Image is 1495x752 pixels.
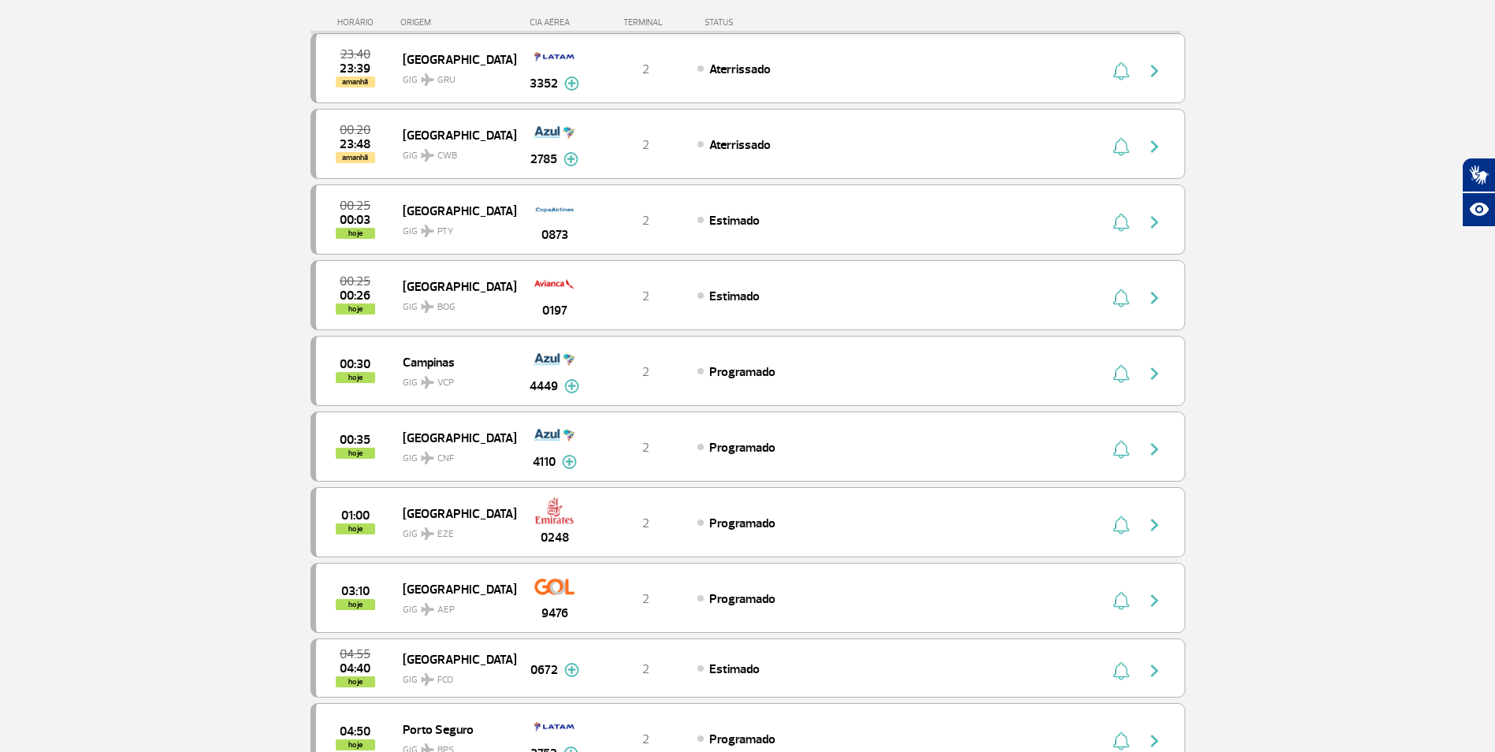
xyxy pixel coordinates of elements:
div: HORÁRIO [315,17,401,28]
img: sino-painel-voo.svg [1113,440,1129,459]
span: GIG [403,443,504,466]
img: sino-painel-voo.svg [1113,364,1129,383]
span: 2025-09-28 00:25:00 [340,200,370,211]
span: 0248 [541,528,569,547]
img: seta-direita-painel-voo.svg [1145,137,1164,156]
span: hoje [336,523,375,534]
img: destiny_airplane.svg [421,376,434,389]
span: [GEOGRAPHIC_DATA] [403,649,504,669]
span: [GEOGRAPHIC_DATA] [403,503,504,523]
span: CNF [437,452,454,466]
img: destiny_airplane.svg [421,527,434,540]
img: sino-painel-voo.svg [1113,61,1129,80]
span: hoje [336,228,375,239]
span: BOG [437,300,456,315]
span: GIG [403,292,504,315]
span: hoje [336,676,375,687]
img: seta-direita-painel-voo.svg [1145,364,1164,383]
span: 2 [642,732,649,747]
span: GIG [403,519,504,542]
img: mais-info-painel-voo.svg [564,663,579,677]
span: GIG [403,216,504,239]
span: Aterrissado [709,61,771,77]
span: [GEOGRAPHIC_DATA] [403,276,504,296]
span: 2 [642,661,649,677]
span: AEP [437,603,455,617]
span: [GEOGRAPHIC_DATA] [403,427,504,448]
img: destiny_airplane.svg [421,673,434,686]
img: seta-direita-painel-voo.svg [1145,213,1164,232]
span: VCP [437,376,454,390]
span: Programado [709,440,775,456]
img: destiny_airplane.svg [421,300,434,313]
span: FCO [437,673,453,687]
span: [GEOGRAPHIC_DATA] [403,200,504,221]
img: sino-painel-voo.svg [1113,137,1129,156]
span: Campinas [403,352,504,372]
span: GIG [403,594,504,617]
img: seta-direita-painel-voo.svg [1145,289,1164,307]
span: Aterrissado [709,137,771,153]
span: hoje [336,599,375,610]
span: 2025-09-28 01:00:00 [341,510,370,521]
span: 0873 [541,225,568,244]
img: mais-info-painel-voo.svg [564,76,579,91]
img: destiny_airplane.svg [421,452,434,464]
span: 2025-09-28 00:35:00 [340,434,370,445]
img: sino-painel-voo.svg [1113,289,1129,307]
span: 2 [642,289,649,304]
span: GIG [403,367,504,390]
img: destiny_airplane.svg [421,149,434,162]
span: 0672 [530,661,558,679]
img: seta-direita-painel-voo.svg [1145,440,1164,459]
span: Programado [709,516,775,531]
img: sino-painel-voo.svg [1113,213,1129,232]
img: destiny_airplane.svg [421,73,434,86]
span: Estimado [709,661,760,677]
div: TERMINAL [594,17,697,28]
span: 2025-09-28 00:25:00 [340,276,370,287]
button: Abrir tradutor de língua de sinais. [1462,158,1495,192]
span: hoje [336,739,375,750]
img: sino-painel-voo.svg [1113,732,1129,750]
span: 2 [642,61,649,77]
span: 2 [642,516,649,531]
div: ORIGEM [400,17,515,28]
span: 9476 [541,604,568,623]
span: Programado [709,364,775,380]
span: 2 [642,213,649,229]
span: 2 [642,591,649,607]
div: Plugin de acessibilidade da Hand Talk. [1462,158,1495,227]
span: 2025-09-28 00:26:00 [340,290,370,301]
span: 2025-09-28 00:20:00 [340,125,370,136]
span: amanhã [336,152,375,163]
span: CWB [437,149,457,163]
img: mais-info-painel-voo.svg [562,455,577,469]
span: 2025-09-28 03:10:00 [341,586,370,597]
img: seta-direita-painel-voo.svg [1145,661,1164,680]
img: mais-info-painel-voo.svg [563,152,578,166]
span: Porto Seguro [403,719,504,739]
span: 2 [642,137,649,153]
span: 2025-09-28 04:40:00 [340,663,370,674]
span: Estimado [709,213,760,229]
span: 2025-09-27 23:48:13 [340,139,370,150]
img: sino-painel-voo.svg [1113,591,1129,610]
img: sino-painel-voo.svg [1113,516,1129,534]
img: mais-info-painel-voo.svg [564,379,579,393]
img: seta-direita-painel-voo.svg [1145,591,1164,610]
span: 2025-09-28 04:55:00 [340,649,370,660]
span: GIG [403,665,504,687]
img: destiny_airplane.svg [421,225,434,237]
span: EZE [437,527,454,542]
span: [GEOGRAPHIC_DATA] [403,125,504,145]
img: seta-direita-painel-voo.svg [1145,732,1164,750]
span: 2025-09-27 23:40:00 [340,49,370,60]
span: 2025-09-28 00:03:00 [340,214,370,225]
span: Programado [709,732,775,747]
span: PTY [437,225,453,239]
span: [GEOGRAPHIC_DATA] [403,579,504,599]
span: Estimado [709,289,760,304]
span: GIG [403,140,504,163]
span: 0197 [542,301,567,320]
